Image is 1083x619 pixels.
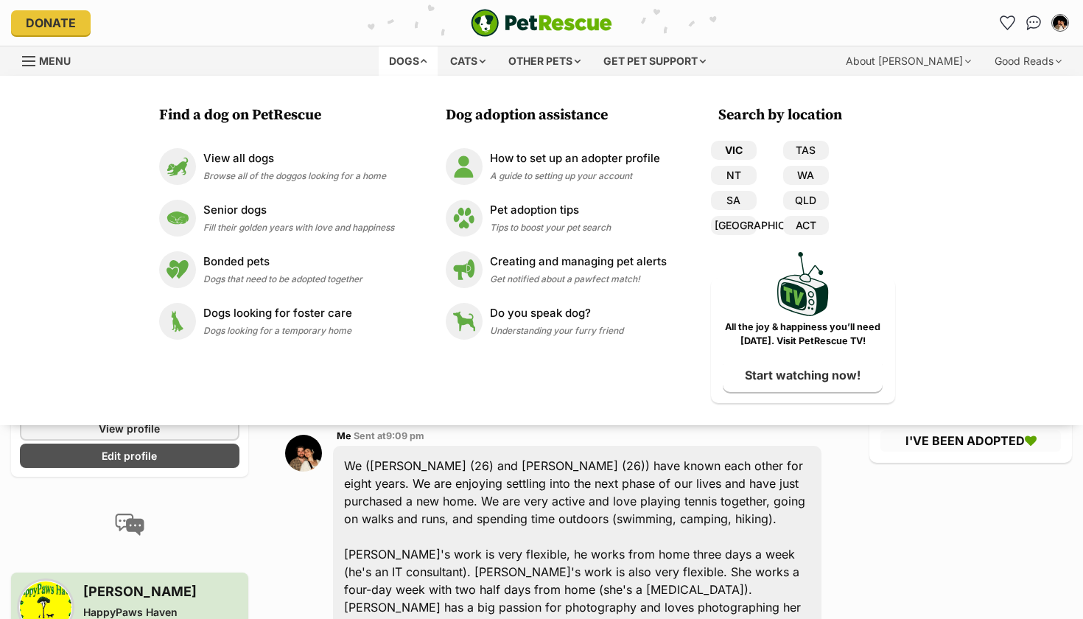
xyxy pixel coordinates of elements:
a: Pet adoption tips Pet adoption tips Tips to boost your pet search [446,200,667,237]
a: Bonded pets Bonded pets Dogs that need to be adopted together [159,251,394,288]
img: Clare Duyker profile pic [285,435,322,472]
a: WA [783,166,829,185]
span: Understanding your furry friend [490,325,623,336]
span: View profile [99,421,160,436]
a: View all dogs View all dogs Browse all of the doggos looking for a home [159,148,394,185]
span: Get notified about a pawfect match! [490,273,640,284]
a: TAS [783,141,829,160]
h3: Find a dog on PetRescue [159,105,402,126]
a: Senior dogs Senior dogs Fill their golden years with love and happiness [159,200,394,237]
span: Fill their golden years with love and happiness [203,222,394,233]
a: NT [711,166,757,185]
h3: Dog adoption assistance [446,105,674,126]
a: Conversations [1022,11,1045,35]
button: My account [1048,11,1072,35]
span: Edit profile [102,448,157,464]
div: Good Reads [984,46,1072,76]
a: Favourites [995,11,1019,35]
a: Do you speak dog? Do you speak dog? Understanding your furry friend [446,303,667,340]
div: About [PERSON_NAME] [835,46,981,76]
img: logo-e224e6f780fb5917bec1dbf3a21bbac754714ae5b6737aabdf751b685950b380.svg [471,9,612,37]
a: Edit profile [20,444,239,468]
a: Dogs looking for foster care Dogs looking for foster care Dogs looking for a temporary home [159,303,394,340]
img: Creating and managing pet alerts [446,251,483,288]
img: Bonded pets [159,251,196,288]
a: SA [711,191,757,210]
h3: Search by location [718,105,895,126]
p: Bonded pets [203,253,362,270]
img: PetRescue TV logo [777,252,829,316]
span: A guide to setting up your account [490,170,632,181]
ul: Account quick links [995,11,1072,35]
p: Do you speak dog? [490,305,623,322]
img: Senior dogs [159,200,196,237]
img: conversation-icon-4a6f8262b818ee0b60e3300018af0b2d0b884aa5de6e9bcb8d3d4eeb1a70a7c4.svg [115,514,144,536]
a: Start watching now! [723,358,883,392]
a: VIC [711,141,757,160]
span: Sent at [354,430,424,441]
a: How to set up an adopter profile How to set up an adopter profile A guide to setting up your account [446,148,667,185]
div: Other pets [498,46,591,76]
p: Dogs looking for foster care [203,305,352,322]
a: ACT [783,216,829,235]
span: Dogs that need to be adopted together [203,273,362,284]
span: 9:09 pm [386,430,424,441]
span: Browse all of the doggos looking for a home [203,170,386,181]
img: Clare Duyker profile pic [1053,15,1068,30]
img: Pet adoption tips [446,200,483,237]
span: Dogs looking for a temporary home [203,325,351,336]
img: chat-41dd97257d64d25036548639549fe6c8038ab92f7586957e7f3b1b290dea8141.svg [1026,15,1042,30]
a: QLD [783,191,829,210]
a: View profile [20,416,239,441]
p: View all dogs [203,150,386,167]
img: Do you speak dog? [446,303,483,340]
img: View all dogs [159,148,196,185]
a: PetRescue [471,9,612,37]
p: Creating and managing pet alerts [490,253,667,270]
a: Creating and managing pet alerts Creating and managing pet alerts Get notified about a pawfect ma... [446,251,667,288]
div: I'VE BEEN ADOPTED [880,430,1061,451]
img: How to set up an adopter profile [446,148,483,185]
span: Tips to boost your pet search [490,222,611,233]
p: Senior dogs [203,202,394,219]
p: How to set up an adopter profile [490,150,660,167]
a: [GEOGRAPHIC_DATA] [711,216,757,235]
div: Get pet support [593,46,716,76]
a: Menu [22,46,81,73]
p: Pet adoption tips [490,202,611,219]
div: Dogs [379,46,438,76]
div: Cats [440,46,496,76]
a: Donate [11,10,91,35]
span: Me [337,430,351,441]
img: Dogs looking for foster care [159,303,196,340]
h3: [PERSON_NAME] [83,581,239,602]
span: Menu [39,55,71,67]
p: All the joy & happiness you’ll need [DATE]. Visit PetRescue TV! [722,321,884,349]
